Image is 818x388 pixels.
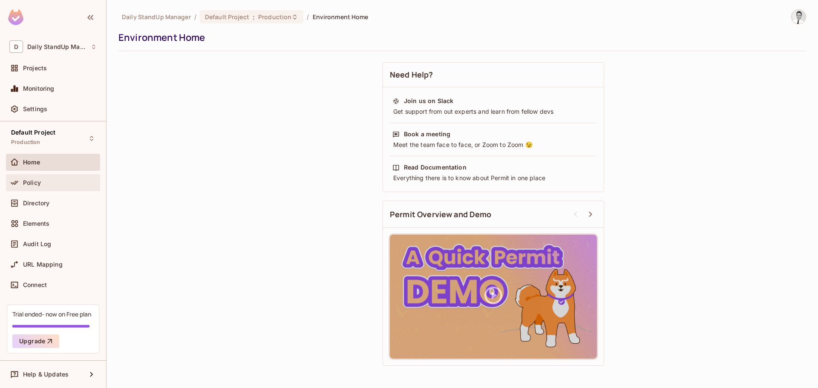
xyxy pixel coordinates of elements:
div: Everything there is to know about Permit in one place [392,174,594,182]
div: Meet the team face to face, or Zoom to Zoom 😉 [392,141,594,149]
div: Get support from out experts and learn from fellow devs [392,107,594,116]
span: Production [11,139,40,146]
span: Settings [23,106,47,112]
span: Elements [23,220,49,227]
span: Directory [23,200,49,207]
span: Connect [23,282,47,288]
span: Permit Overview and Demo [390,209,492,220]
img: Goran Jovanovic [792,10,806,24]
span: Default Project [205,13,249,21]
span: URL Mapping [23,261,63,268]
span: D [9,40,23,53]
span: Workspace: Daily StandUp Manager [27,43,86,50]
li: / [307,13,309,21]
div: Trial ended- now on Free plan [12,310,91,318]
span: Production [258,13,291,21]
span: Help & Updates [23,371,69,378]
span: Policy [23,179,41,186]
span: Need Help? [390,69,433,80]
span: the active workspace [122,13,191,21]
span: Environment Home [313,13,369,21]
span: Home [23,159,40,166]
div: Read Documentation [404,163,467,172]
span: Monitoring [23,85,55,92]
div: Environment Home [118,31,802,44]
span: Projects [23,65,47,72]
button: Upgrade [12,334,59,348]
div: Book a meeting [404,130,450,138]
li: / [194,13,196,21]
span: Default Project [11,129,55,136]
span: Audit Log [23,241,51,247]
span: : [252,14,255,20]
div: Join us on Slack [404,97,453,105]
img: SReyMgAAAABJRU5ErkJggg== [8,9,23,25]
